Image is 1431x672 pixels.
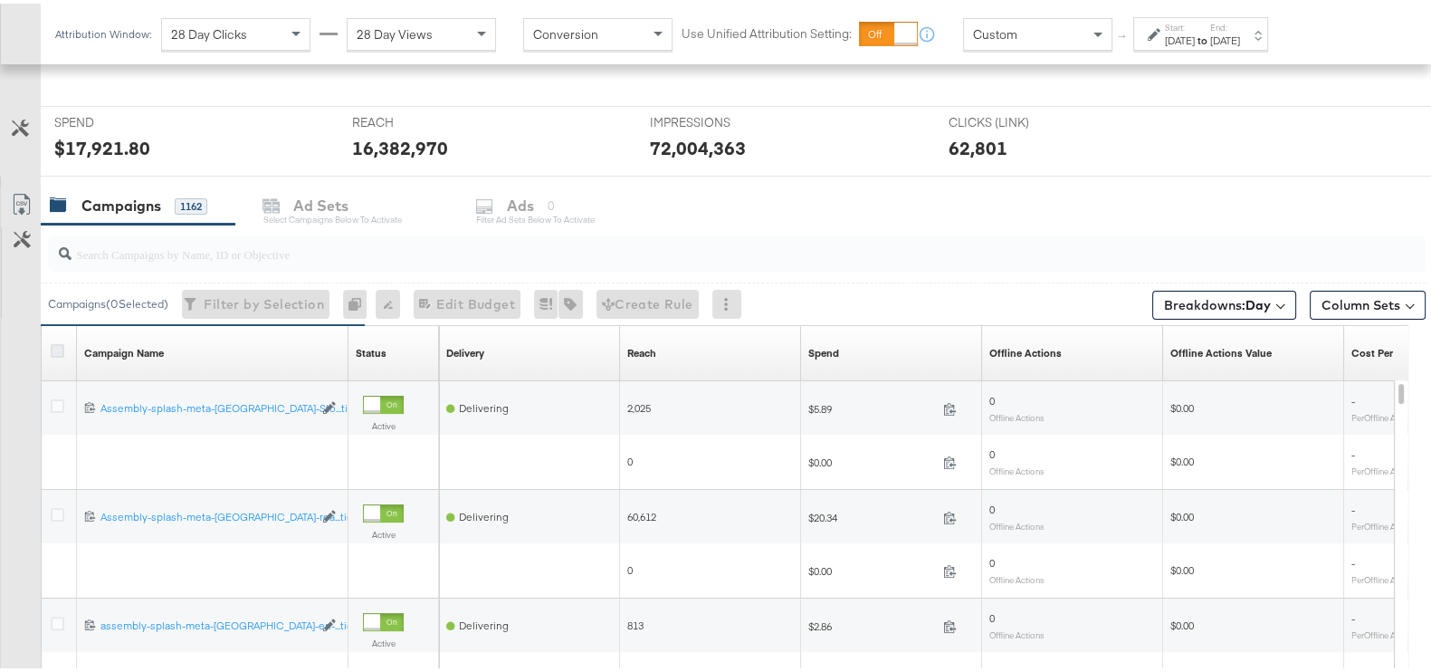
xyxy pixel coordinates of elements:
[54,24,152,37] div: Attribution Window:
[808,398,936,412] span: $5.89
[1170,506,1194,520] span: $0.00
[1351,517,1415,528] sub: Per Offline Action
[446,342,484,357] div: Delivery
[100,506,313,522] a: Assembly-splash-meta-[GEOGRAPHIC_DATA]-rea...tion_Aug25
[627,342,656,357] a: The number of people your ad was served to.
[81,192,161,213] div: Campaigns
[100,398,313,413] a: Assembly-splash-meta-[GEOGRAPHIC_DATA]-Sto...tion_Aug25
[627,398,651,411] span: 2,025
[100,398,313,412] div: Assembly-splash-meta-[GEOGRAPHIC_DATA]-Sto...tion_Aug25
[343,286,376,315] div: 0
[1310,287,1426,316] button: Column Sets
[627,451,633,465] span: 0
[459,615,509,629] span: Delivering
[989,444,995,457] span: 0
[627,615,644,629] span: 813
[989,408,1045,419] sub: Offline Actions
[1210,30,1240,44] div: [DATE]
[446,342,484,357] a: Reflects the ability of your Ad Campaign to achieve delivery based on ad states, schedule and bud...
[627,342,656,357] div: Reach
[363,525,404,537] label: Active
[1351,408,1415,419] sub: Per Offline Action
[84,342,164,357] a: Your campaign name.
[1170,342,1272,357] a: Offline Actions.
[1351,462,1415,473] sub: Per Offline Action
[72,226,1302,261] input: Search Campaigns by Name, ID or Objective
[356,342,386,357] div: Status
[1170,560,1194,573] span: $0.00
[459,506,509,520] span: Delivering
[175,195,207,211] div: 1162
[356,342,386,357] a: Shows the current state of your Ad Campaign.
[989,462,1045,473] sub: Offline Actions
[989,499,995,513] span: 0
[1170,615,1194,629] span: $0.00
[989,626,1045,637] sub: Offline Actions
[1114,31,1131,37] span: ↑
[989,342,1062,357] a: Offline Actions.
[989,342,1062,357] div: Offline Actions
[1351,390,1355,404] span: -
[808,561,936,574] span: $0.00
[171,23,247,39] span: 28 Day Clicks
[808,342,839,357] a: The total amount spent to date.
[363,634,404,646] label: Active
[1170,342,1272,357] div: Offline Actions Value
[808,507,936,521] span: $20.34
[1152,287,1296,316] button: Breakdowns:Day
[627,506,656,520] span: 60,612
[627,560,633,573] span: 0
[1210,18,1240,30] label: End:
[989,517,1045,528] sub: Offline Actions
[1351,552,1355,566] span: -
[808,342,839,357] div: Spend
[1351,499,1355,513] span: -
[1164,293,1271,311] span: Breakdowns:
[459,398,509,411] span: Delivering
[100,615,313,630] a: assembly-splash-meta-[GEOGRAPHIC_DATA]-en-...tion_Aug25
[682,22,852,39] label: Use Unified Attribution Setting:
[1351,444,1355,457] span: -
[973,23,1017,39] span: Custom
[1351,608,1355,621] span: -
[808,452,936,466] span: $0.00
[1170,451,1194,465] span: $0.00
[989,390,995,404] span: 0
[84,342,164,357] div: Campaign Name
[1195,30,1210,43] strong: to
[357,23,433,39] span: 28 Day Views
[1170,398,1194,411] span: $0.00
[1165,18,1195,30] label: Start:
[808,616,936,629] span: $2.86
[989,571,1045,581] sub: Offline Actions
[363,417,404,428] label: Active
[48,293,168,309] div: Campaigns ( 0 Selected)
[989,608,995,621] span: 0
[533,23,598,39] span: Conversion
[1351,571,1415,581] sub: Per Offline Action
[100,506,313,521] div: Assembly-splash-meta-[GEOGRAPHIC_DATA]-rea...tion_Aug25
[100,615,313,629] div: assembly-splash-meta-[GEOGRAPHIC_DATA]-en-...tion_Aug25
[1165,30,1195,44] div: [DATE]
[989,552,995,566] span: 0
[1245,293,1271,310] b: Day
[1351,626,1415,637] sub: Per Offline Action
